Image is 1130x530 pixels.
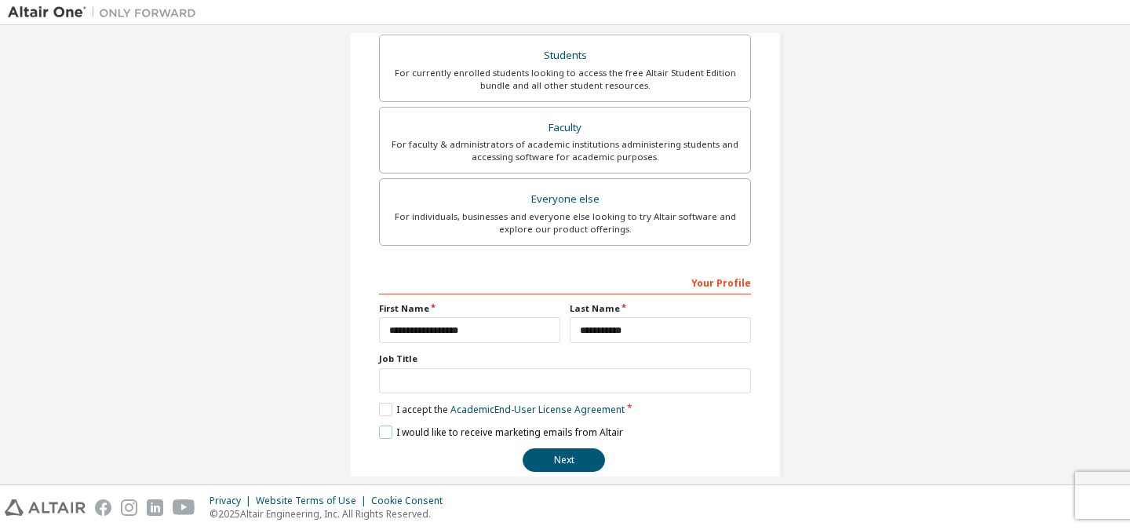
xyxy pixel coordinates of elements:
label: Job Title [379,353,751,365]
div: Your Profile [379,269,751,294]
img: facebook.svg [95,499,111,516]
label: First Name [379,302,560,315]
div: Cookie Consent [371,495,452,507]
div: Students [389,45,741,67]
div: Everyone else [389,188,741,210]
div: Privacy [210,495,256,507]
img: altair_logo.svg [5,499,86,516]
div: For currently enrolled students looking to access the free Altair Student Edition bundle and all ... [389,67,741,92]
p: © 2025 Altair Engineering, Inc. All Rights Reserved. [210,507,452,521]
img: linkedin.svg [147,499,163,516]
img: Altair One [8,5,204,20]
button: Next [523,448,605,472]
img: youtube.svg [173,499,195,516]
a: Academic End-User License Agreement [450,403,625,416]
div: For faculty & administrators of academic institutions administering students and accessing softwa... [389,138,741,163]
label: I accept the [379,403,625,416]
div: For individuals, businesses and everyone else looking to try Altair software and explore our prod... [389,210,741,236]
label: Last Name [570,302,751,315]
div: Faculty [389,117,741,139]
img: instagram.svg [121,499,137,516]
div: Website Terms of Use [256,495,371,507]
label: I would like to receive marketing emails from Altair [379,426,623,439]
